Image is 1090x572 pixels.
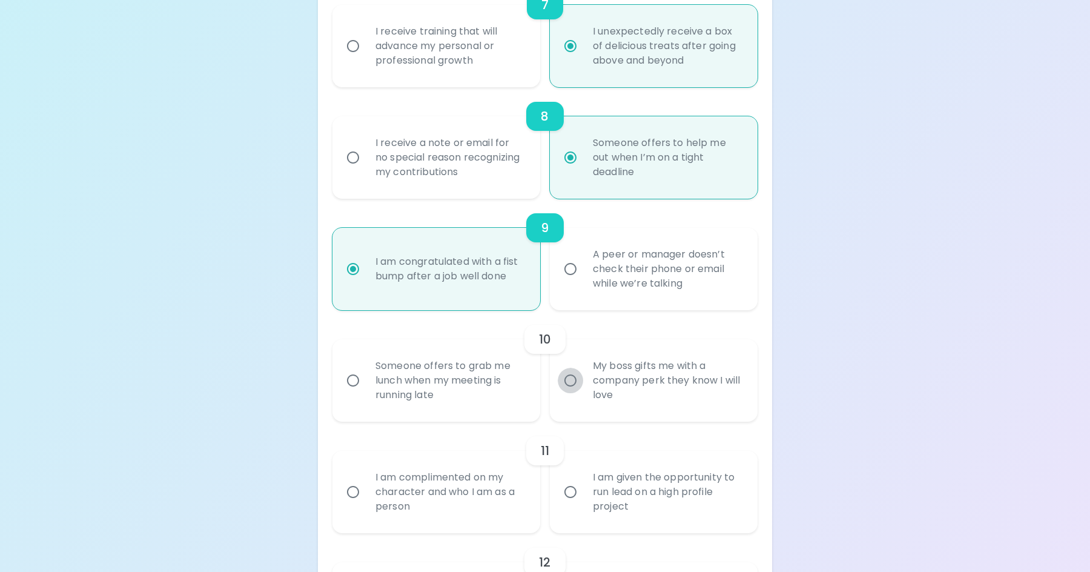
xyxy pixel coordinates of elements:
h6: 9 [541,218,549,238]
div: choice-group-check [332,422,758,533]
h6: 12 [539,553,550,572]
div: Someone offers to grab me lunch when my meeting is running late [366,344,533,417]
h6: 8 [541,107,549,126]
div: choice-group-check [332,199,758,310]
div: I unexpectedly receive a box of delicious treats after going above and beyond [583,10,751,82]
div: I receive a note or email for no special reason recognizing my contributions [366,121,533,194]
div: Someone offers to help me out when I’m on a tight deadline [583,121,751,194]
div: A peer or manager doesn’t check their phone or email while we’re talking [583,233,751,305]
div: choice-group-check [332,310,758,422]
div: choice-group-check [332,87,758,199]
h6: 10 [539,330,551,349]
div: I receive training that will advance my personal or professional growth [366,10,533,82]
div: I am given the opportunity to run lead on a high profile project [583,456,751,528]
div: I am complimented on my character and who I am as a person [366,456,533,528]
h6: 11 [541,441,549,461]
div: I am congratulated with a fist bump after a job well done [366,240,533,298]
div: My boss gifts me with a company perk they know I will love [583,344,751,417]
